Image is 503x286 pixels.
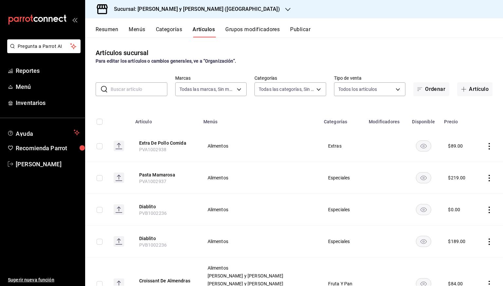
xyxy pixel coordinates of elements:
[179,86,235,92] span: Todas las marcas, Sin marca
[208,239,312,244] span: Alimentos
[139,211,167,216] span: PVB1002236
[96,26,118,37] button: Resumen
[208,144,312,148] span: Alimentos
[416,236,431,247] button: availability-product
[16,82,80,91] span: Menú
[448,174,465,181] div: $ 219.00
[208,266,312,270] span: Alimentos
[139,235,192,242] button: edit-product-location
[139,140,192,146] button: edit-product-location
[18,43,70,50] span: Pregunta a Parrot AI
[109,5,280,13] h3: Sucursal: [PERSON_NAME] y [PERSON_NAME] ([GEOGRAPHIC_DATA])
[175,76,247,80] label: Marcas
[16,160,80,169] span: [PERSON_NAME]
[139,179,167,184] span: PVA1002937
[16,98,80,107] span: Inventarios
[225,26,280,37] button: Grupos modificadores
[96,26,503,37] div: navigation tabs
[448,238,465,245] div: $ 189.00
[486,238,493,245] button: actions
[407,109,440,130] th: Disponible
[5,48,81,54] a: Pregunta a Parrot AI
[131,109,199,130] th: Artículo
[254,76,326,80] label: Categorías
[328,281,357,286] span: Fruta Y Pan
[16,129,71,136] span: Ayuda
[139,242,167,248] span: PVB1002236
[193,26,215,37] button: Artículos
[199,109,320,130] th: Menús
[259,86,314,92] span: Todas las categorías, Sin categoría
[16,66,80,75] span: Reportes
[208,274,312,278] span: [PERSON_NAME] y [PERSON_NAME]
[72,17,77,22] button: open_drawer_menu
[328,239,357,244] span: Especiales
[208,175,312,180] span: Alimentos
[129,26,145,37] button: Menús
[139,277,192,284] button: edit-product-location
[16,144,80,153] span: Recomienda Parrot
[139,203,192,210] button: edit-product-location
[416,172,431,183] button: availability-product
[208,207,312,212] span: Alimentos
[457,82,493,96] button: Artículo
[448,206,460,213] div: $ 0.00
[96,48,148,58] div: Artículos sucursal
[334,76,406,80] label: Tipo de venta
[328,175,357,180] span: Especiales
[320,109,365,130] th: Categorías
[486,143,493,150] button: actions
[290,26,310,37] button: Publicar
[416,140,431,152] button: availability-product
[338,86,377,92] span: Todos los artículos
[8,276,80,283] span: Sugerir nueva función
[96,58,236,64] strong: Para editar los artículos o cambios generales, ve a “Organización”.
[7,39,81,53] button: Pregunta a Parrot AI
[139,172,192,178] button: edit-product-location
[111,83,167,96] input: Buscar artículo
[448,143,463,149] div: $ 89.00
[139,147,167,152] span: PVA1002938
[486,175,493,181] button: actions
[365,109,407,130] th: Modificadores
[328,144,357,148] span: Extras
[486,207,493,213] button: actions
[440,109,476,130] th: Precio
[413,82,449,96] button: Ordenar
[328,207,357,212] span: Especiales
[208,281,312,286] span: [PERSON_NAME] y [PERSON_NAME]
[156,26,182,37] button: Categorías
[416,204,431,215] button: availability-product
